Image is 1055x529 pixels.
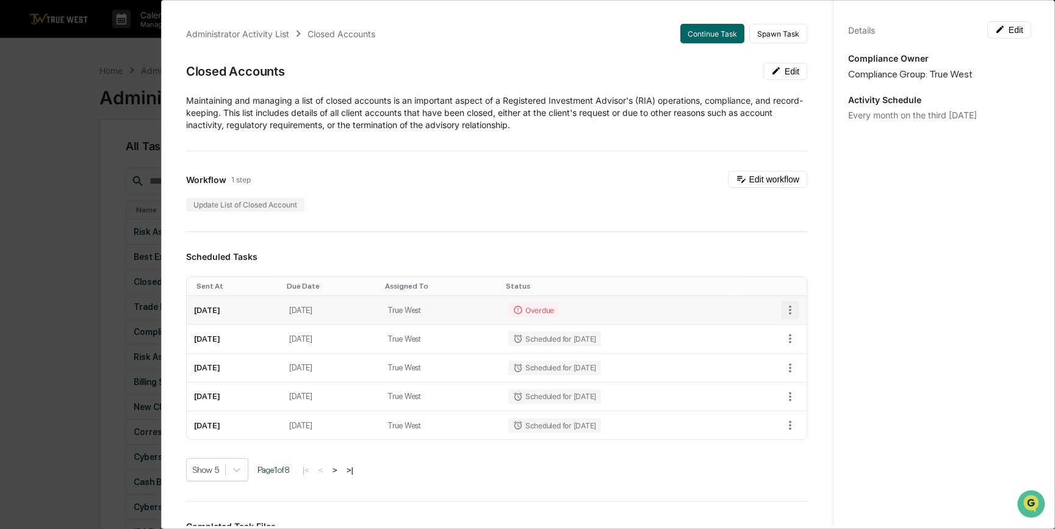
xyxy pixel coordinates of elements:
[506,282,730,290] div: Toggle SortBy
[186,251,807,262] h3: Scheduled Tasks
[380,354,501,383] td: True West
[187,411,283,439] td: [DATE]
[385,282,496,290] div: Toggle SortBy
[86,206,148,216] a: Powered byPylon
[24,154,79,166] span: Preclearance
[186,64,285,79] div: Closed Accounts
[848,25,875,35] div: Details
[187,296,283,325] td: [DATE]
[848,53,1031,63] p: Compliance Owner
[231,175,251,184] span: 1 step
[315,465,327,475] button: <
[343,465,357,475] button: >|
[24,177,77,189] span: Data Lookup
[749,24,807,43] button: Spawn Task
[121,207,148,216] span: Pylon
[848,110,1031,120] div: Every month on the third [DATE]
[187,383,283,411] td: [DATE]
[282,296,380,325] td: [DATE]
[308,29,375,39] div: Closed Accounts
[380,383,501,411] td: True West
[380,296,501,325] td: True West
[12,178,22,188] div: 🔎
[7,149,84,171] a: 🖐️Preclearance
[508,331,601,346] div: Scheduled for [DATE]
[187,354,283,383] td: [DATE]
[763,63,807,80] button: Edit
[299,465,313,475] button: |<
[380,411,501,439] td: True West
[186,29,289,39] div: Administrator Activity List
[196,282,278,290] div: Toggle SortBy
[207,97,222,112] button: Start new chat
[186,175,226,185] span: Workflow
[7,172,82,194] a: 🔎Data Lookup
[257,465,290,475] span: Page 1 of 8
[508,389,601,404] div: Scheduled for [DATE]
[848,68,1031,80] div: Compliance Group: True West
[187,325,283,353] td: [DATE]
[88,155,98,165] div: 🗄️
[848,95,1031,105] p: Activity Schedule
[282,325,380,353] td: [DATE]
[282,354,380,383] td: [DATE]
[186,95,807,131] p: Maintaining and managing a list of closed accounts is an important aspect of a Registered Investm...
[380,325,501,353] td: True West
[12,93,34,115] img: 1746055101610-c473b297-6a78-478c-a979-82029cc54cd1
[987,21,1031,38] button: Edit
[287,282,375,290] div: Toggle SortBy
[84,149,156,171] a: 🗄️Attestations
[282,383,380,411] td: [DATE]
[508,303,559,317] div: Overdue
[1016,489,1049,522] iframe: Open customer support
[728,171,807,188] button: Edit workflow
[12,26,222,45] p: How can we help?
[329,465,341,475] button: >
[680,24,744,43] button: Continue Task
[41,106,154,115] div: We're available if you need us!
[12,155,22,165] div: 🖐️
[101,154,151,166] span: Attestations
[508,418,601,433] div: Scheduled for [DATE]
[508,361,601,375] div: Scheduled for [DATE]
[186,198,304,212] div: Update List of Closed Account
[282,411,380,439] td: [DATE]
[41,93,200,106] div: Start new chat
